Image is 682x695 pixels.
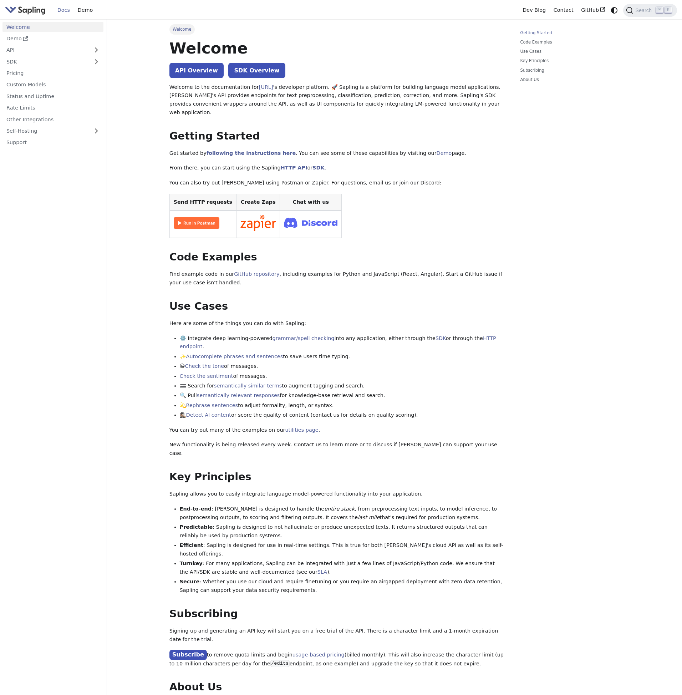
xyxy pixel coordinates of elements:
[437,150,452,156] a: Demo
[54,5,74,16] a: Docs
[169,24,505,34] nav: Breadcrumbs
[180,391,505,400] li: 🔍 Pull for knowledge-base retrieval and search.
[623,4,677,17] button: Search (Command+K)
[436,335,446,341] a: SDK
[284,215,337,230] img: Join Discord
[207,150,296,156] a: following the instructions here
[2,68,103,78] a: Pricing
[5,5,48,15] a: Sapling.ai
[180,372,505,381] li: of messages.
[2,34,103,44] a: Demo
[236,194,280,210] th: Create Zaps
[656,7,663,13] kbd: ⌘
[169,650,505,668] p: to remove quota limits and begin (billed monthly). This will also increase the character limit (u...
[169,270,505,287] p: Find example code in our , including examples for Python and JavaScript (React, Angular). Start a...
[633,7,656,13] span: Search
[2,22,103,32] a: Welcome
[169,681,505,694] h2: About Us
[520,39,617,46] a: Code Examples
[317,569,327,575] a: SLA
[520,76,617,83] a: About Us
[240,215,276,231] img: Connect in Zapier
[180,411,505,420] li: 🕵🏽‍♀️ or score the quality of content (contact us for details on quality scoring).
[169,300,505,313] h2: Use Cases
[180,523,505,540] li: : Sapling is designed to not hallucinate or produce unexpected texts. It returns structured outpu...
[74,5,97,16] a: Demo
[169,130,505,143] h2: Getting Started
[519,5,549,16] a: Dev Blog
[2,56,89,67] a: SDK
[520,48,617,55] a: Use Cases
[89,56,103,67] button: Expand sidebar category 'SDK'
[185,363,224,369] a: Check the tone
[324,506,355,512] em: entire stack
[609,5,620,15] button: Switch between dark and light mode (currently system mode)
[197,392,280,398] a: semantically relevant responses
[169,179,505,187] p: You can also try out [PERSON_NAME] using Postman or Zapier. For questions, email us or join our D...
[2,80,103,90] a: Custom Models
[180,335,496,350] a: HTTP endpoint
[186,402,238,408] a: Rephrase sentences
[180,506,212,512] strong: End-to-end
[180,334,505,351] li: ⚙️ Integrate deep learning-powered into any application, either through the or through the .
[270,660,290,667] code: /edits
[89,45,103,55] button: Expand sidebar category 'API'
[2,103,103,113] a: Rate Limits
[285,427,318,433] a: utilities page
[180,505,505,522] li: : [PERSON_NAME] is designed to handle the , from preprocessing text inputs, to model inference, t...
[234,271,279,277] a: GitHub repository
[180,559,505,577] li: : For many applications, Sapling can be integrated with just a few lines of JavaScript/Python cod...
[281,165,307,171] a: HTTP API
[169,471,505,483] h2: Key Principles
[169,164,505,172] p: From there, you can start using the Sapling or .
[520,57,617,64] a: Key Principles
[169,608,505,620] h2: Subscribing
[180,560,203,566] strong: Turnkey
[169,24,195,34] span: Welcome
[180,524,213,530] strong: Predictable
[292,652,345,658] a: usage-based pricing
[180,382,505,390] li: 🟰 Search for to augment tagging and search.
[228,63,285,78] a: SDK Overview
[665,7,672,13] kbd: K
[2,91,103,101] a: Status and Uptime
[358,514,380,520] em: last mile
[169,251,505,264] h2: Code Examples
[2,114,103,125] a: Other Integrations
[550,5,577,16] a: Contact
[186,412,231,418] a: Detect AI content
[520,30,617,36] a: Getting Started
[169,441,505,458] p: New functionality is being released every week. Contact us to learn more or to discuss if [PERSON...
[180,542,203,548] strong: Efficient
[180,578,505,595] li: : Whether you use our cloud and require finetuning or you require an airgapped deployment with ze...
[214,383,282,389] a: semantically similar terms
[186,354,283,359] a: Autocomplete phrases and sentences
[169,39,505,58] h1: Welcome
[280,194,342,210] th: Chat with us
[180,373,233,379] a: Check the sentiment
[2,137,103,148] a: Support
[577,5,609,16] a: GitHub
[180,541,505,558] li: : Sapling is designed for use in real-time settings. This is true for both [PERSON_NAME]'s cloud ...
[180,579,200,584] strong: Secure
[180,352,505,361] li: ✨ to save users time typing.
[180,362,505,371] li: 😀 of messages.
[169,426,505,435] p: You can try out many of the examples on our .
[2,126,103,136] a: Self-Hosting
[169,149,505,158] p: Get started by . You can see some of these capabilities by visiting our page.
[169,319,505,328] p: Here are some of the things you can do with Sapling:
[273,335,335,341] a: grammar/spell checking
[520,67,617,74] a: Subscribing
[169,63,224,78] a: API Overview
[169,627,505,644] p: Signing up and generating an API key will start you on a free trial of the API. There is a charac...
[5,5,46,15] img: Sapling.ai
[180,401,505,410] li: 💫 to adjust formality, length, or syntax.
[169,83,505,117] p: Welcome to the documentation for 's developer platform. 🚀 Sapling is a platform for building lang...
[2,45,89,55] a: API
[259,84,273,90] a: [URL]
[169,490,505,498] p: Sapling allows you to easily integrate language model-powered functionality into your application.
[169,194,236,210] th: Send HTTP requests
[169,650,207,660] a: Subscribe
[312,165,324,171] a: SDK
[174,217,219,229] img: Run in Postman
